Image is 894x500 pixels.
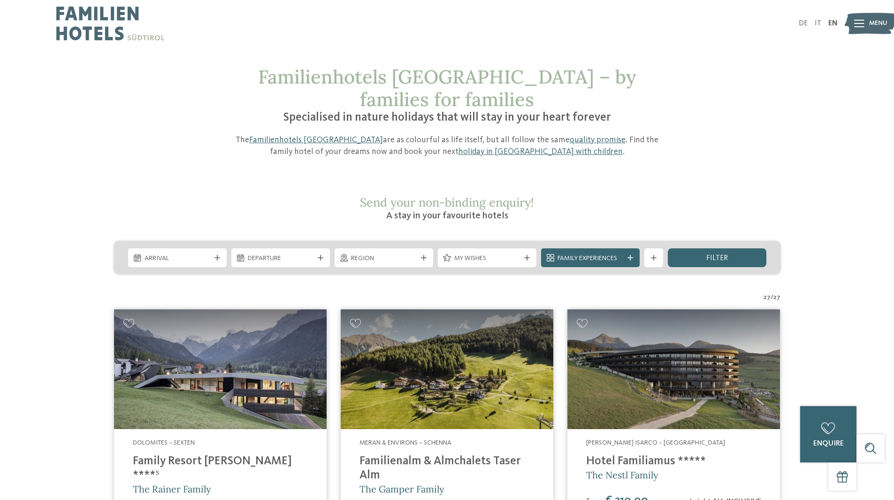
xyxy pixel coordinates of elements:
span: Meran & Environs – Schenna [359,439,451,446]
span: Dolomites – Sexten [133,439,195,446]
a: Family Resort [PERSON_NAME] ****ˢ [133,455,292,481]
span: / [771,293,773,302]
a: Familienalm & Almchalets Taser Alm [359,455,521,481]
a: EN [828,20,838,27]
span: Send your non-binding enquiry! [360,195,534,210]
span: Arrival [145,254,210,263]
span: Specialised in nature holidays that will stay in your heart forever [283,112,611,123]
img: Looking for family hotels? Find the best ones here! [567,309,780,429]
span: Region [351,254,417,263]
span: 27 [764,293,771,302]
span: filter [706,254,728,262]
a: Familienhotels [GEOGRAPHIC_DATA] [249,136,383,144]
span: Family Experiences [558,254,623,263]
span: Departure [248,254,313,263]
a: quality promise [570,136,626,144]
img: Looking for family hotels? Find the best ones here! [341,309,553,429]
span: The Nestl Family [586,469,658,481]
a: holiday in [GEOGRAPHIC_DATA] with children [458,147,623,156]
span: [PERSON_NAME] Isarco – [GEOGRAPHIC_DATA] [586,439,725,446]
img: Family Resort Rainer ****ˢ [114,309,327,429]
p: The are as colourful as life itself, but all follow the same . Find the family hotel of your drea... [224,134,670,158]
span: enquire [813,440,844,447]
a: DE [799,20,808,27]
span: My wishes [454,254,520,263]
span: 27 [773,293,780,302]
span: Menu [869,19,887,28]
span: The Gamper Family [359,483,444,495]
span: Familienhotels [GEOGRAPHIC_DATA] – by families for families [258,65,636,111]
a: IT [815,20,821,27]
span: The Rainer Family [133,483,211,495]
a: enquire [800,406,856,462]
span: A stay in your favourite hotels [386,211,508,221]
a: Looking for family hotels? Find the best ones here! [114,309,327,429]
